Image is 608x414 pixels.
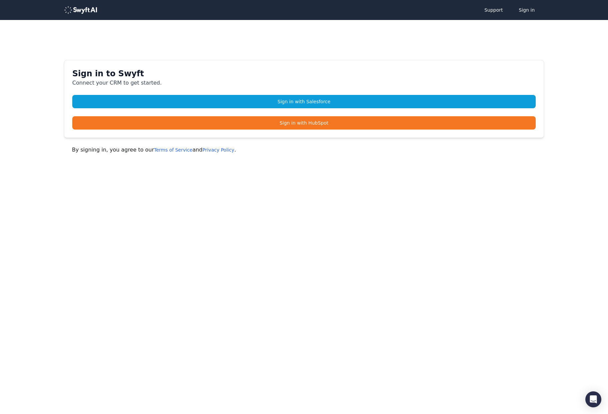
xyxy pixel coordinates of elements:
[585,391,601,407] div: Open Intercom Messenger
[72,68,536,79] h1: Sign in to Swyft
[72,95,536,108] a: Sign in with Salesforce
[72,116,536,130] a: Sign in with HubSpot
[154,147,192,153] a: Terms of Service
[72,146,536,154] p: By signing in, you agree to our and .
[512,3,541,17] button: Sign in
[64,6,97,14] img: logo-488353a97b7647c9773e25e94dd66c4536ad24f66c59206894594c5eb3334934.png
[478,3,509,17] a: Support
[203,147,234,153] a: Privacy Policy
[72,79,536,87] p: Connect your CRM to get started.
